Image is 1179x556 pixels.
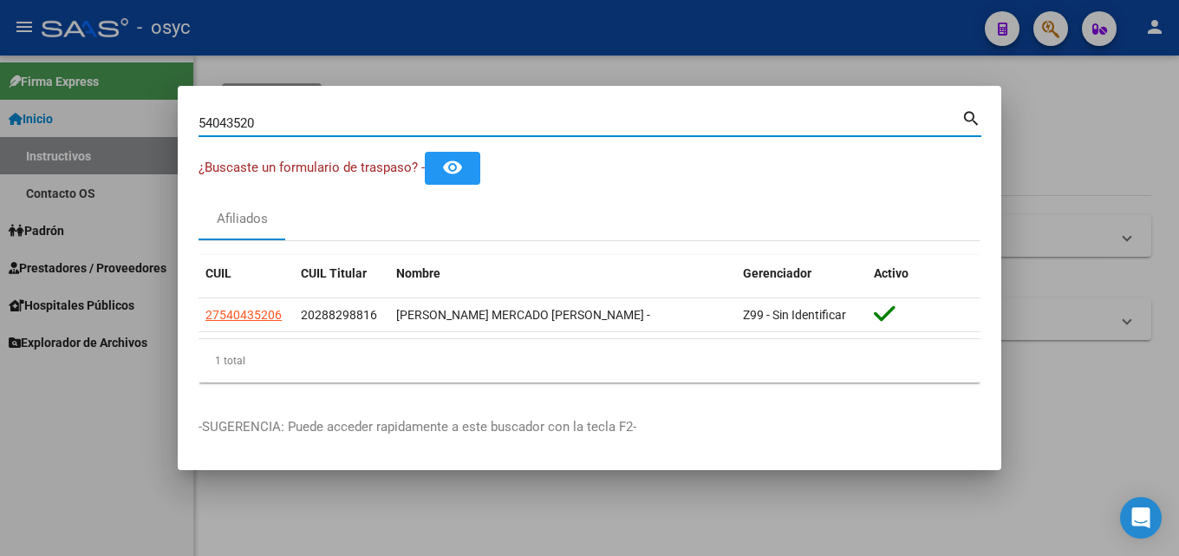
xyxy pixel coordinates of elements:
[743,266,811,280] span: Gerenciador
[389,255,736,292] datatable-header-cell: Nombre
[961,107,981,128] mat-icon: search
[442,157,463,178] mat-icon: remove_red_eye
[736,255,867,292] datatable-header-cell: Gerenciador
[205,266,231,280] span: CUIL
[199,339,980,383] div: 1 total
[396,305,729,325] div: [PERSON_NAME] MERCADO [PERSON_NAME] -
[301,308,377,322] span: 20288298816
[301,266,367,280] span: CUIL Titular
[396,266,440,280] span: Nombre
[199,255,294,292] datatable-header-cell: CUIL
[1120,497,1162,539] div: Open Intercom Messenger
[217,209,268,229] div: Afiliados
[743,308,846,322] span: Z99 - Sin Identificar
[294,255,389,292] datatable-header-cell: CUIL Titular
[867,255,980,292] datatable-header-cell: Activo
[199,417,980,437] p: -SUGERENCIA: Puede acceder rapidamente a este buscador con la tecla F2-
[205,308,282,322] span: 27540435206
[874,266,909,280] span: Activo
[199,160,425,175] span: ¿Buscaste un formulario de traspaso? -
